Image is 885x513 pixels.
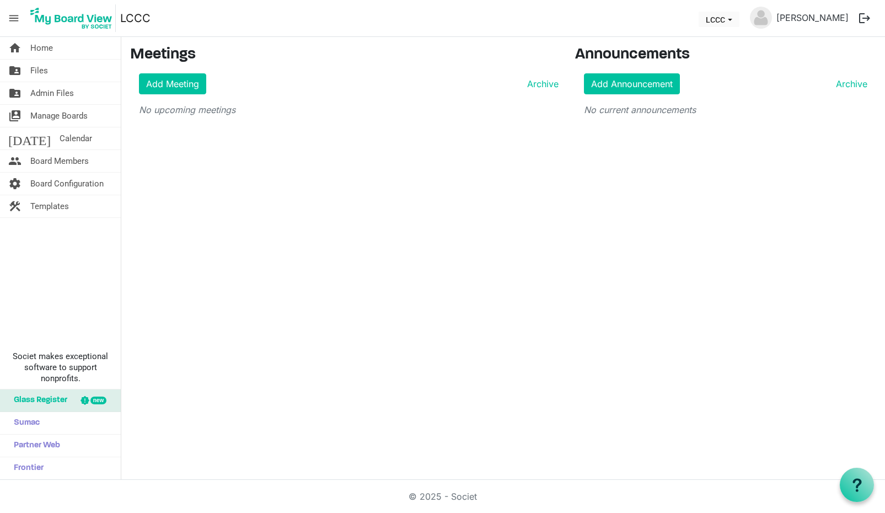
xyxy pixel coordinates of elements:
a: Add Announcement [584,73,680,94]
span: settings [8,173,22,195]
a: Archive [523,77,559,90]
span: folder_shared [8,60,22,82]
span: Sumac [8,412,40,434]
span: [DATE] [8,127,51,149]
span: switch_account [8,105,22,127]
span: menu [3,8,24,29]
h3: Meetings [130,46,559,65]
a: Add Meeting [139,73,206,94]
span: home [8,37,22,59]
a: Archive [832,77,867,90]
span: Manage Boards [30,105,88,127]
a: [PERSON_NAME] [772,7,853,29]
span: Partner Web [8,435,60,457]
span: Home [30,37,53,59]
span: Board Members [30,150,89,172]
span: Board Configuration [30,173,104,195]
span: construction [8,195,22,217]
a: My Board View Logo [27,4,120,32]
a: © 2025 - Societ [409,491,477,502]
button: LCCC dropdownbutton [699,12,739,27]
span: Files [30,60,48,82]
span: folder_shared [8,82,22,104]
span: Frontier [8,457,44,479]
a: LCCC [120,7,151,29]
p: No current announcements [584,103,867,116]
span: Societ makes exceptional software to support nonprofits. [5,351,116,384]
span: Templates [30,195,69,217]
div: new [90,397,106,404]
img: My Board View Logo [27,4,116,32]
span: Admin Files [30,82,74,104]
span: people [8,150,22,172]
span: Calendar [60,127,92,149]
button: logout [853,7,876,30]
img: no-profile-picture.svg [750,7,772,29]
p: No upcoming meetings [139,103,559,116]
span: Glass Register [8,389,67,412]
h3: Announcements [575,46,876,65]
